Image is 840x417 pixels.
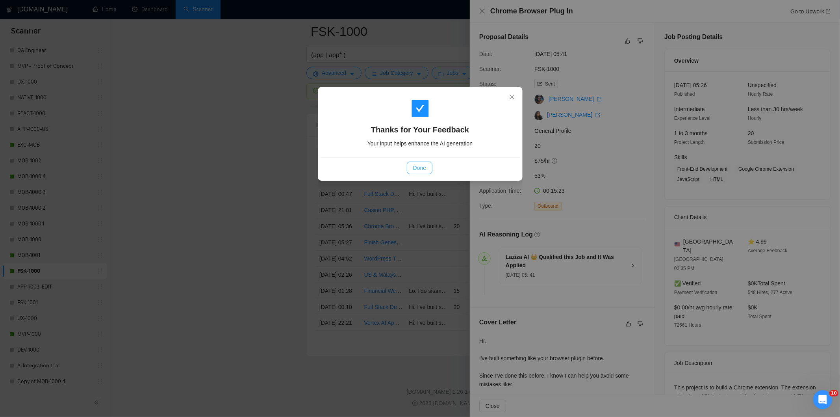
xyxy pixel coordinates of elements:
span: close [509,94,515,100]
span: Your input helps enhance the AI generation [367,140,473,147]
h4: Thanks for Your Feedback [330,124,510,135]
button: Done [407,162,432,174]
span: 10 [829,390,838,397]
iframe: Intercom live chat [813,390,832,409]
span: Done [413,164,426,172]
button: Close [501,87,523,108]
span: check-square [411,99,430,118]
